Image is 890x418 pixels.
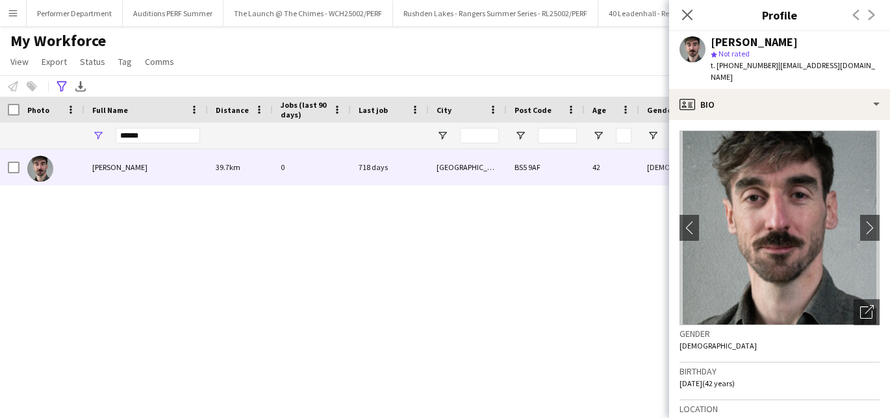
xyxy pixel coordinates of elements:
[507,149,585,185] div: BS5 9AF
[27,105,49,115] span: Photo
[711,36,798,48] div: [PERSON_NAME]
[145,56,174,68] span: Comms
[669,89,890,120] div: Bio
[123,1,223,26] button: Auditions PERF Summer
[140,53,179,70] a: Comms
[680,378,735,388] span: [DATE] (42 years)
[54,79,70,94] app-action-btn: Advanced filters
[10,56,29,68] span: View
[598,1,801,26] button: 40 Leadenhall - Remembrance Band - 40LH25002/PERF
[118,56,132,68] span: Tag
[647,105,675,115] span: Gender
[460,128,499,143] input: City Filter Input
[437,105,451,115] span: City
[680,341,757,350] span: [DEMOGRAPHIC_DATA]
[75,53,110,70] a: Status
[223,1,393,26] button: The Launch @ The Chimes - WCH25002/PERF
[27,156,53,182] img: Simon Palmer
[538,128,577,143] input: Post Code Filter Input
[73,79,88,94] app-action-btn: Export XLSX
[515,105,552,115] span: Post Code
[42,56,67,68] span: Export
[92,130,104,141] button: Open Filter Menu
[429,149,507,185] div: [GEOGRAPHIC_DATA]
[854,299,880,325] div: Open photos pop-in
[718,49,750,58] span: Not rated
[669,6,890,23] h3: Profile
[592,130,604,141] button: Open Filter Menu
[393,1,598,26] button: Rushden Lakes - Rangers Summer Series - RL25002/PERF
[27,1,123,26] button: Performer Department
[647,130,659,141] button: Open Filter Menu
[680,365,880,377] h3: Birthday
[680,328,880,339] h3: Gender
[515,130,526,141] button: Open Filter Menu
[711,60,778,70] span: t. [PHONE_NUMBER]
[711,60,875,82] span: | [EMAIL_ADDRESS][DOMAIN_NAME]
[639,149,704,185] div: [DEMOGRAPHIC_DATA]
[116,128,200,143] input: Full Name Filter Input
[80,56,105,68] span: Status
[351,149,429,185] div: 718 days
[585,149,639,185] div: 42
[5,53,34,70] a: View
[680,130,880,325] img: Crew avatar or photo
[592,105,606,115] span: Age
[273,149,351,185] div: 0
[680,403,880,415] h3: Location
[92,162,147,172] span: [PERSON_NAME]
[616,128,631,143] input: Age Filter Input
[437,130,448,141] button: Open Filter Menu
[10,31,106,51] span: My Workforce
[281,100,327,119] span: Jobs (last 90 days)
[216,105,249,115] span: Distance
[113,53,137,70] a: Tag
[92,105,128,115] span: Full Name
[216,162,240,172] span: 39.7km
[36,53,72,70] a: Export
[359,105,388,115] span: Last job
